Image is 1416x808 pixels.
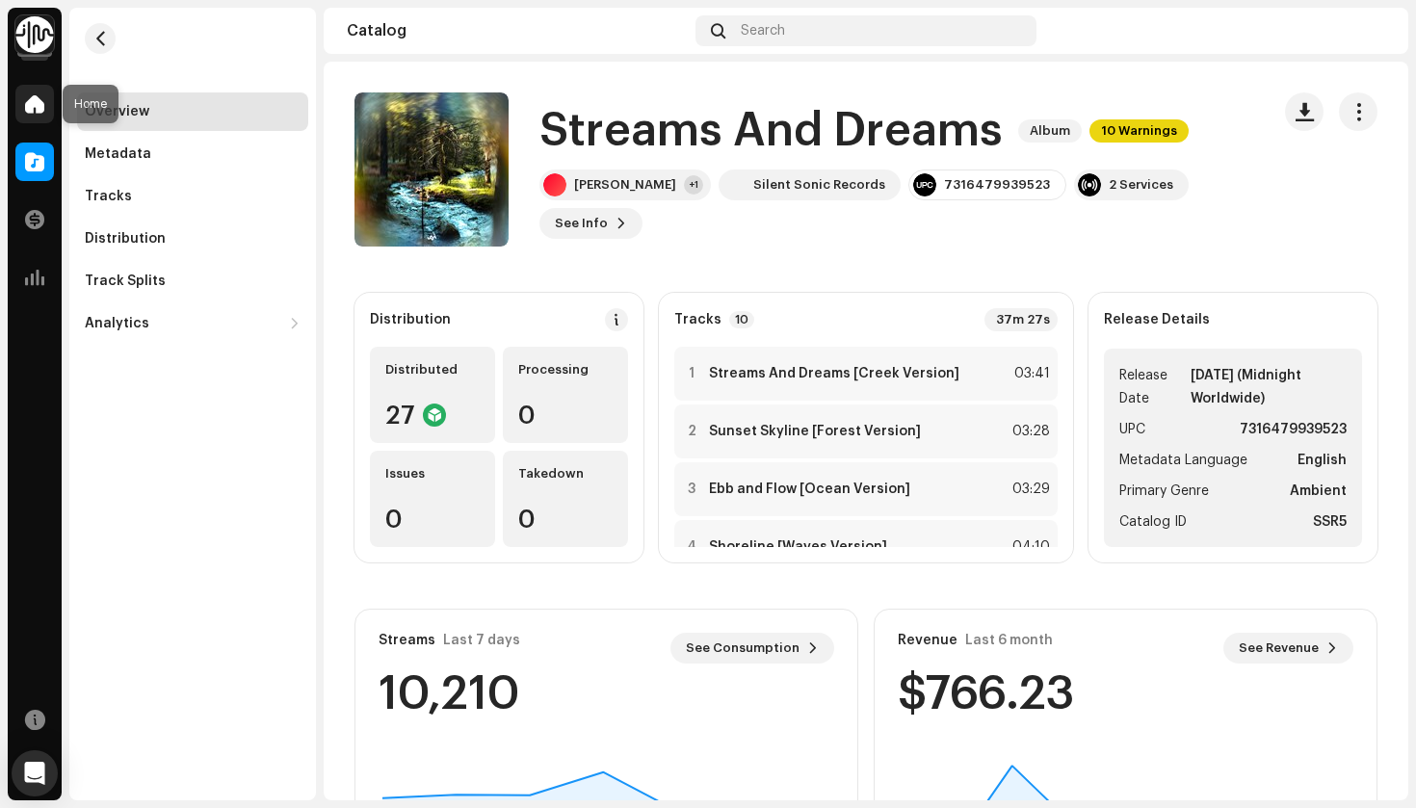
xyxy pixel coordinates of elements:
[539,208,642,239] button: See Info
[85,189,132,204] div: Tracks
[12,750,58,796] div: Open Intercom Messenger
[1104,312,1210,327] strong: Release Details
[1089,119,1189,143] span: 10 Warnings
[1119,449,1247,472] span: Metadata Language
[518,466,613,482] div: Takedown
[1119,418,1145,441] span: UPC
[741,23,785,39] span: Search
[518,362,613,378] div: Processing
[1191,364,1347,410] strong: [DATE] (Midnight Worldwide)
[1354,15,1385,46] img: f3529cf6-4306-4bde-a3d3-9184ef431f8a
[1290,480,1347,503] strong: Ambient
[379,633,435,648] div: Streams
[670,633,834,664] button: See Consumption
[1298,449,1347,472] strong: English
[684,175,703,195] div: +1
[729,311,754,328] p-badge: 10
[1018,119,1082,143] span: Album
[1008,362,1050,385] div: 03:41
[85,146,151,162] div: Metadata
[77,135,308,173] re-m-nav-item: Metadata
[1119,364,1187,410] span: Release Date
[965,633,1053,648] div: Last 6 month
[674,312,721,327] strong: Tracks
[1313,510,1347,534] strong: SSR5
[753,177,885,193] div: Silent Sonic Records
[77,220,308,258] re-m-nav-item: Distribution
[85,231,166,247] div: Distribution
[15,15,54,54] img: 0f74c21f-6d1c-4dbc-9196-dbddad53419e
[1119,510,1187,534] span: Catalog ID
[85,316,149,331] div: Analytics
[574,177,676,193] div: [PERSON_NAME]
[1223,633,1353,664] button: See Revenue
[443,633,520,648] div: Last 7 days
[555,204,608,243] span: See Info
[709,539,887,555] strong: Shoreline [Waves Version]
[1240,418,1347,441] strong: 7316479939523
[85,104,149,119] div: Overview
[77,304,308,343] re-m-nav-dropdown: Analytics
[385,362,480,378] div: Distributed
[686,629,800,667] span: See Consumption
[539,100,1003,162] h1: Streams And Dreams
[709,366,959,381] strong: Streams And Dreams [Creek Version]
[984,308,1058,331] div: 37m 27s
[1008,478,1050,501] div: 03:29
[77,262,308,300] re-m-nav-item: Track Splits
[77,92,308,131] re-m-nav-item: Overview
[1008,420,1050,443] div: 03:28
[944,177,1050,193] div: 7316479939523
[85,274,166,289] div: Track Splits
[1119,480,1209,503] span: Primary Genre
[1109,177,1173,193] div: 2 Services
[709,482,910,497] strong: Ebb and Flow [Ocean Version]
[347,23,688,39] div: Catalog
[1008,535,1050,559] div: 04:10
[898,633,957,648] div: Revenue
[709,424,921,439] strong: Sunset Skyline [Forest Version]
[1239,629,1319,667] span: See Revenue
[385,466,480,482] div: Issues
[77,177,308,216] re-m-nav-item: Tracks
[722,173,746,196] img: c473d142-e49e-43d6-b6a9-252f098b92bb
[370,312,451,327] div: Distribution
